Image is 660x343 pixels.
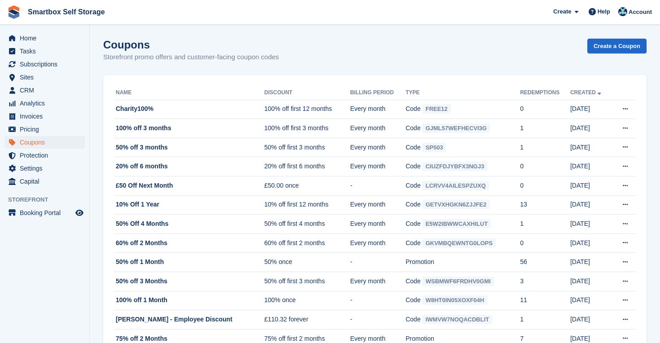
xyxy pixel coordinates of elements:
[406,195,520,215] td: Code
[406,253,520,272] td: Promotion
[570,176,612,196] td: [DATE]
[264,119,350,138] td: 100% off first 3 months
[570,89,603,96] a: Created
[4,84,85,97] a: menu
[20,123,74,136] span: Pricing
[422,219,491,229] span: E5W2IBWWCAXHILUT
[422,315,492,324] span: IWMVW7NOQACDBLIT
[20,149,74,162] span: Protection
[103,52,279,62] p: Storefront promo offers and customer-facing coupon codes
[570,291,612,310] td: [DATE]
[4,45,85,57] a: menu
[350,176,406,196] td: -
[114,119,264,138] td: 100% off 3 months
[20,110,74,123] span: Invoices
[7,5,21,19] img: stora-icon-8386f47178a22dfd0bd8f6a31ec36ba5ce8667c1dd55bd0f319d3a0aa187defe.svg
[350,100,406,119] td: Every month
[406,157,520,176] td: Code
[406,138,520,157] td: Code
[520,195,570,215] td: 13
[264,86,350,100] th: Discount
[114,310,264,330] td: [PERSON_NAME] - Employee Discount
[406,119,520,138] td: Code
[20,97,74,110] span: Analytics
[4,97,85,110] a: menu
[114,176,264,196] td: £50 Off Next Month
[422,162,487,171] span: CIUZFDJYBFX3NGJ3
[264,176,350,196] td: £50.00 once
[520,100,570,119] td: 0
[114,215,264,234] td: 50% Off 4 Months
[114,100,264,119] td: Charity100%
[520,291,570,310] td: 11
[520,138,570,157] td: 1
[4,175,85,188] a: menu
[264,100,350,119] td: 100% off first 12 months
[406,86,520,100] th: Type
[114,272,264,291] td: 50% off 3 Months
[570,272,612,291] td: [DATE]
[350,233,406,253] td: Every month
[350,138,406,157] td: Every month
[114,233,264,253] td: 60% off 2 Months
[406,215,520,234] td: Code
[406,272,520,291] td: Code
[114,291,264,310] td: 100% off 1 Month
[264,157,350,176] td: 20% off first 6 months
[264,138,350,157] td: 50% off first 3 months
[520,86,570,100] th: Redemptions
[20,162,74,175] span: Settings
[350,195,406,215] td: Every month
[264,310,350,330] td: £110.32 forever
[520,253,570,272] td: 56
[406,100,520,119] td: Code
[20,71,74,84] span: Sites
[114,138,264,157] td: 50% off 3 months
[20,58,74,70] span: Subscriptions
[4,32,85,44] a: menu
[520,215,570,234] td: 1
[20,32,74,44] span: Home
[350,86,406,100] th: Billing Period
[350,253,406,272] td: -
[520,310,570,330] td: 1
[4,136,85,149] a: menu
[422,143,446,152] span: SP503
[520,119,570,138] td: 1
[4,110,85,123] a: menu
[350,157,406,176] td: Every month
[422,295,487,305] span: W8HT0IN05XOXF04H
[570,157,612,176] td: [DATE]
[114,195,264,215] td: 10% Off 1 Year
[422,277,494,286] span: WSBMWF6FRDHV0GMI
[520,176,570,196] td: 0
[570,233,612,253] td: [DATE]
[103,39,279,51] h1: Coupons
[20,136,74,149] span: Coupons
[350,291,406,310] td: -
[264,253,350,272] td: 50% once
[4,123,85,136] a: menu
[264,195,350,215] td: 10% off first 12 months
[422,123,490,133] span: GJML57WEFHECVI3G
[520,272,570,291] td: 3
[587,39,647,53] a: Create a Coupon
[406,291,520,310] td: Code
[406,176,520,196] td: Code
[20,45,74,57] span: Tasks
[570,253,612,272] td: [DATE]
[570,215,612,234] td: [DATE]
[422,200,490,209] span: GETVXHGKN6ZJJFE2
[20,207,74,219] span: Booking Portal
[4,162,85,175] a: menu
[264,272,350,291] td: 50% off first 3 months
[422,104,450,114] span: FREE12
[114,253,264,272] td: 50% off 1 Month
[114,157,264,176] td: 20% off 6 months
[264,233,350,253] td: 60% off first 2 months
[570,138,612,157] td: [DATE]
[520,157,570,176] td: 0
[570,195,612,215] td: [DATE]
[74,207,85,218] a: Preview store
[629,8,652,17] span: Account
